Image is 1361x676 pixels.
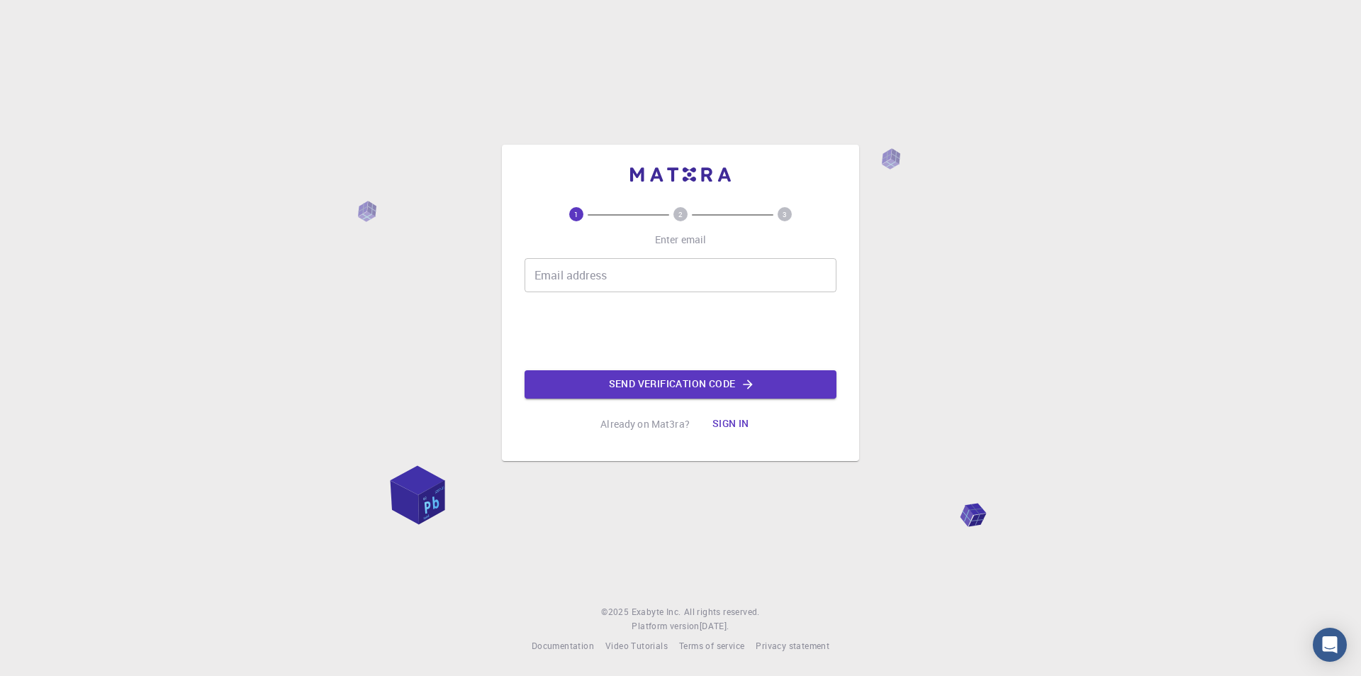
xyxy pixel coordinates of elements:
[532,639,594,653] a: Documentation
[679,640,744,651] span: Terms of service
[574,209,578,219] text: 1
[684,605,760,619] span: All rights reserved.
[525,370,836,399] button: Send verification code
[701,410,761,438] button: Sign in
[632,605,681,619] a: Exabyte Inc.
[756,639,829,653] a: Privacy statement
[600,417,690,431] p: Already on Mat3ra?
[605,640,668,651] span: Video Tutorials
[601,605,631,619] span: © 2025
[632,606,681,617] span: Exabyte Inc.
[605,639,668,653] a: Video Tutorials
[700,619,729,633] a: [DATE].
[678,209,683,219] text: 2
[655,233,707,247] p: Enter email
[632,619,699,633] span: Platform version
[532,640,594,651] span: Documentation
[700,620,729,631] span: [DATE] .
[1313,628,1347,662] div: Open Intercom Messenger
[573,304,788,359] iframe: reCAPTCHA
[756,640,829,651] span: Privacy statement
[783,209,787,219] text: 3
[679,639,744,653] a: Terms of service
